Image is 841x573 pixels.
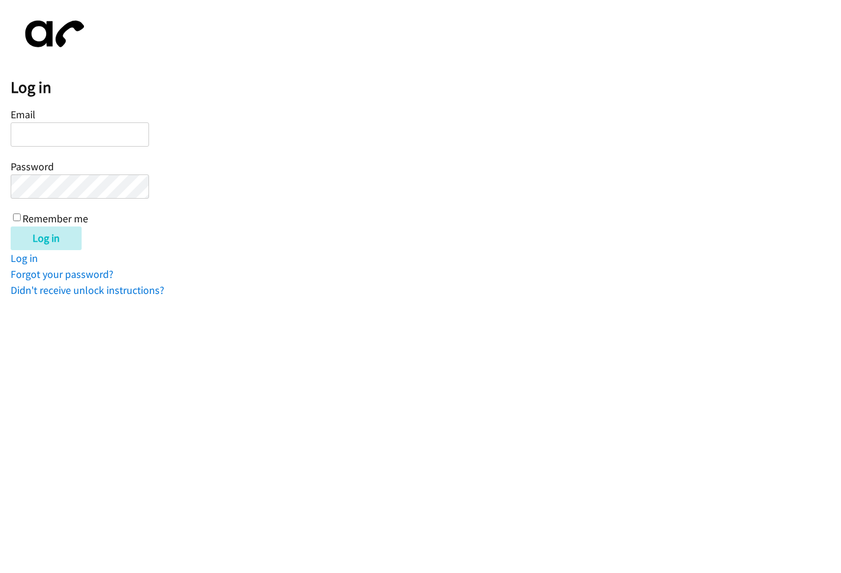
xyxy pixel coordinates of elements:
[11,226,82,250] input: Log in
[11,251,38,265] a: Log in
[11,283,164,297] a: Didn't receive unlock instructions?
[11,108,35,121] label: Email
[11,11,93,57] img: aphone-8a226864a2ddd6a5e75d1ebefc011f4aa8f32683c2d82f3fb0802fe031f96514.svg
[11,160,54,173] label: Password
[11,77,841,98] h2: Log in
[22,212,88,225] label: Remember me
[11,267,114,281] a: Forgot your password?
